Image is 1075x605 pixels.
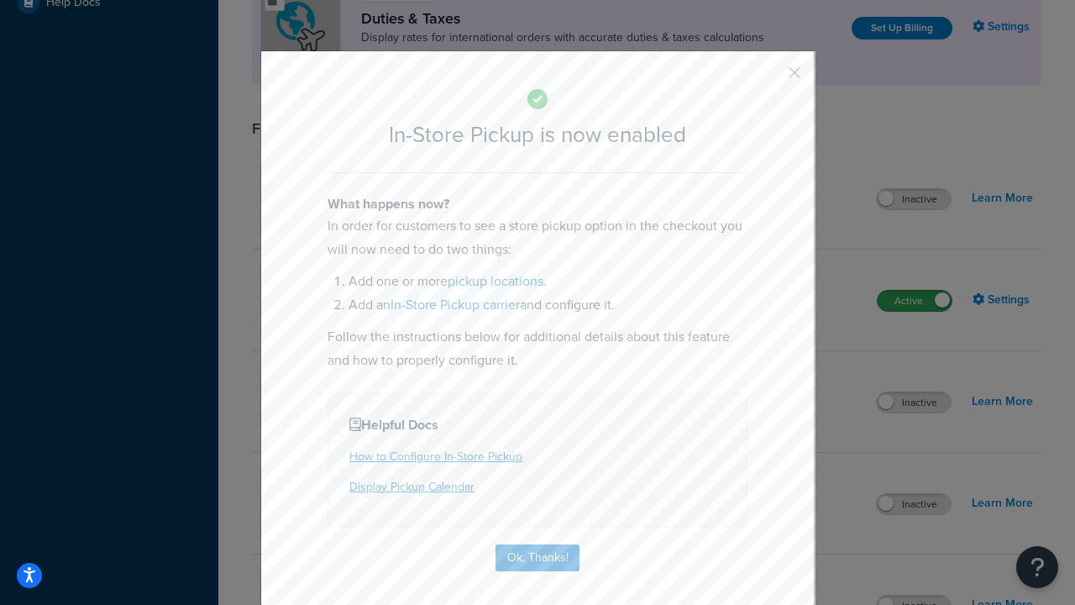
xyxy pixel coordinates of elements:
a: In-Store Pickup carrier [391,295,520,314]
p: Follow the instructions below for additional details about this feature and how to properly confi... [328,325,747,372]
h4: What happens now? [328,194,747,214]
p: In order for customers to see a store pickup option in the checkout you will now need to do two t... [328,214,747,261]
a: How to Configure In-Store Pickup [349,448,522,466]
button: Ok, Thanks! [496,544,579,571]
li: Add one or more . [349,270,747,293]
h2: In-Store Pickup is now enabled [328,123,747,147]
h4: Helpful Docs [349,415,726,435]
a: Display Pickup Calendar [349,478,475,496]
a: pickup locations [448,271,543,291]
li: Add an and configure it. [349,293,747,317]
